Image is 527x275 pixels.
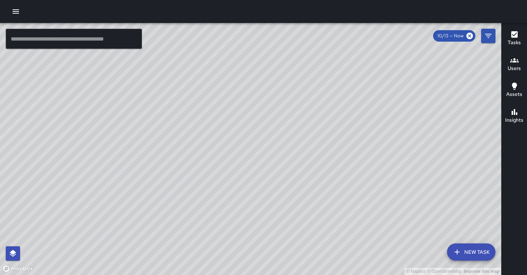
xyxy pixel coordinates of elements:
[481,29,495,43] button: Filters
[502,26,527,52] button: Tasks
[502,52,527,78] button: Users
[508,65,521,73] h6: Users
[502,103,527,129] button: Insights
[508,39,521,47] h6: Tasks
[505,116,523,124] h6: Insights
[506,90,522,98] h6: Assets
[447,243,495,261] button: New Task
[502,78,527,103] button: Assets
[433,32,468,39] span: 10/13 — Now
[433,30,475,42] div: 10/13 — Now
